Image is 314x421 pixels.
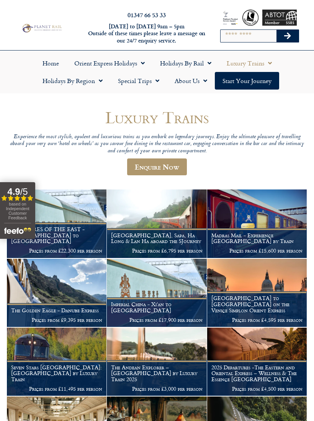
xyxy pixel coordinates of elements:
p: Prices from £9,395 per person [11,317,102,323]
a: Home [35,54,67,72]
h1: Seven Stars [GEOGRAPHIC_DATA]: [GEOGRAPHIC_DATA] by Luxury Train [11,364,102,382]
img: Planet Rail Train Holidays Logo [21,23,63,33]
a: Luxury Trains [219,54,280,72]
a: Enquire Now [127,158,187,175]
a: Madras Mail - Experience [GEOGRAPHIC_DATA] by Train Prices from £15,600 per person [207,189,307,258]
p: Prices from £6,795 per person [111,248,202,254]
p: Prices from £17,900 per person [111,317,202,323]
p: Prices from £4,595 per person [211,317,303,323]
a: 2025 Departures -The Eastern and Oriental Express – Wellness & The Essence [GEOGRAPHIC_DATA] Pric... [207,328,307,396]
h1: Imperial China - Xi’an to [GEOGRAPHIC_DATA] [111,301,202,313]
a: Orient Express Holidays [67,54,152,72]
h1: [GEOGRAPHIC_DATA] to [GEOGRAPHIC_DATA] on the Venice Simplon Orient Express [211,295,303,313]
h1: The Andean Explorer – [GEOGRAPHIC_DATA] by Luxury Train 2025 [111,364,202,382]
h6: [DATE] to [DATE] 9am – 5pm Outside of these times please leave a message on our 24/7 enquiry serv... [86,23,208,44]
h1: 2025 Departures -The Eastern and Oriental Express – Wellness & The Essence [GEOGRAPHIC_DATA] [211,364,303,382]
a: The Andean Explorer – [GEOGRAPHIC_DATA] by Luxury Train 2025 Prices from £3,000 per person [107,328,207,396]
button: Search [276,30,299,42]
p: Prices from £3,000 per person [111,386,202,392]
nav: Menu [4,54,310,90]
a: TREASURES OF THE EAST - [GEOGRAPHIC_DATA] to [GEOGRAPHIC_DATA] Prices from £22,300 per person [7,189,107,258]
h1: Luxury Trains [7,108,307,126]
img: Orient Express Special Venice compressed [207,259,307,327]
p: Prices from £15,600 per person [211,248,303,254]
h1: TREASURES OF THE EAST - [GEOGRAPHIC_DATA] to [GEOGRAPHIC_DATA] [11,226,102,244]
p: Prices from £4,500 per person [211,386,303,392]
a: Imperial China - Xi’an to [GEOGRAPHIC_DATA] Prices from £17,900 per person [107,259,207,327]
p: Experience the most stylish, opulent and luxurious trains as you embark on legendary journeys. En... [7,134,307,155]
a: About Us [167,72,215,90]
h1: The Golden Eagle - Danube Express [11,307,102,313]
a: [GEOGRAPHIC_DATA] to [GEOGRAPHIC_DATA] on the Venice Simplon Orient Express Prices from £4,595 pe... [207,259,307,327]
p: Prices from £22,300 per person [11,248,102,254]
h1: [GEOGRAPHIC_DATA], Sapa, Ha Long & Lan Ha aboard the SJourney [111,232,202,245]
a: Holidays by Region [35,72,110,90]
a: Special Trips [110,72,167,90]
a: Seven Stars [GEOGRAPHIC_DATA]: [GEOGRAPHIC_DATA] by Luxury Train Prices from £11,495 per person [7,328,107,396]
h1: Madras Mail - Experience [GEOGRAPHIC_DATA] by Train [211,232,303,245]
a: Holidays by Rail [152,54,219,72]
a: 01347 66 53 33 [128,10,166,19]
a: The Golden Eagle - Danube Express Prices from £9,395 per person [7,259,107,327]
a: Start your Journey [215,72,279,90]
a: [GEOGRAPHIC_DATA], Sapa, Ha Long & Lan Ha aboard the SJourney Prices from £6,795 per person [107,189,207,258]
p: Prices from £11,495 per person [11,386,102,392]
